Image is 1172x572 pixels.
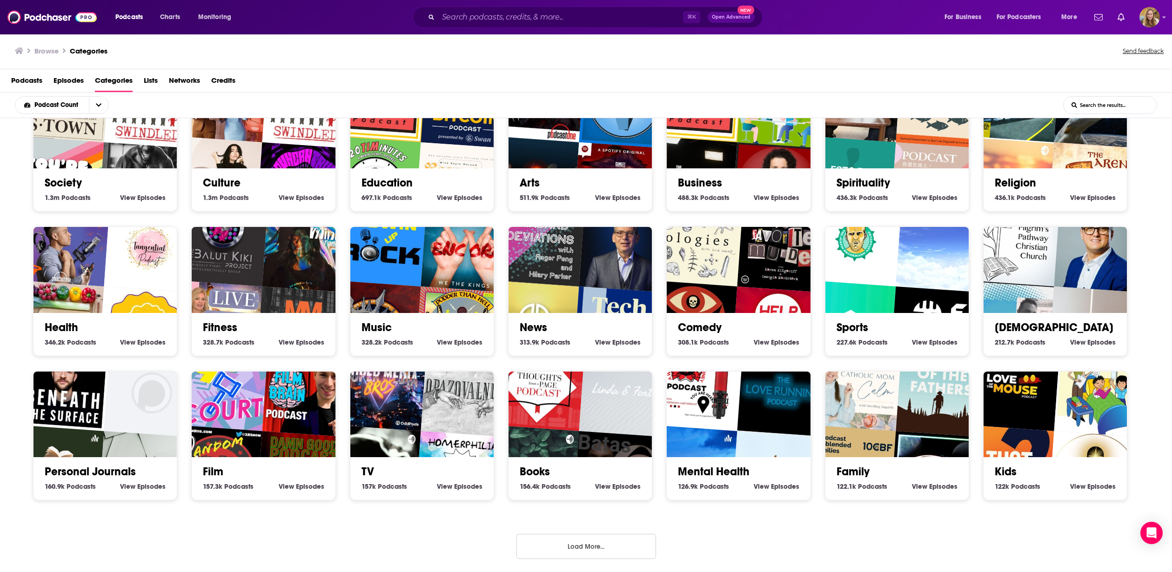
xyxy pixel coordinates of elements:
[422,7,771,28] div: Search podcasts, credits, & more...
[362,176,413,190] a: Education
[203,338,223,346] span: 328.7k
[995,338,1014,346] span: 212.7k
[18,339,110,431] div: Stories of Men: Beneath the Surface
[421,345,512,437] div: Opazovalnica
[279,193,294,202] span: View
[362,193,381,202] span: 697.1k
[67,338,96,346] span: Podcasts
[120,193,135,202] span: View
[18,195,110,286] img: The Jordan Harbinger Show
[1070,193,1116,202] a: View Religion Episodes
[579,201,671,293] div: Les Enfants de la République
[520,193,539,202] span: 511.9k
[771,482,799,491] span: Episodes
[754,338,769,346] span: View
[737,345,829,437] img: The Love Running Podcast
[595,482,610,491] span: View
[997,11,1041,24] span: For Podcasters
[89,97,108,113] button: open menu
[61,193,91,202] span: Podcasts
[678,193,698,202] span: 488.3k
[1087,482,1116,491] span: Episodes
[203,338,254,346] a: 328.7k Fitness Podcasts
[454,338,482,346] span: Episodes
[896,345,987,437] img: Hearts of the Fathers
[837,338,857,346] span: 227.6k
[1139,7,1160,27] span: Logged in as ckpope
[120,482,135,491] span: View
[362,482,376,491] span: 157k
[541,193,570,202] span: Podcasts
[929,193,958,202] span: Episodes
[296,338,324,346] span: Episodes
[137,482,166,491] span: Episodes
[15,96,123,114] h2: Choose List sort
[991,10,1055,25] button: open menu
[938,10,993,25] button: open menu
[120,338,166,346] a: View Health Episodes
[810,195,902,286] img: The Justin Bruckmann Adventure
[520,320,547,334] a: News
[262,345,354,437] img: The Film Brain Podcast
[203,193,218,202] span: 1.3m
[595,193,610,202] span: View
[678,176,722,190] a: Business
[520,338,539,346] span: 313.9k
[1055,10,1089,25] button: open menu
[678,465,750,479] a: Mental Health
[754,482,769,491] span: View
[203,176,241,190] a: Culture
[754,193,769,202] span: View
[70,47,107,55] h1: Categories
[771,193,799,202] span: Episodes
[595,482,641,491] a: View Books Episodes
[120,482,166,491] a: View Personal Journals Episodes
[54,73,84,92] a: Episodes
[45,193,60,202] span: 1.3m
[651,195,743,286] img: Ologies with Alie Ward
[995,482,1040,491] a: 122k Kids Podcasts
[45,338,96,346] a: 346.2k Health Podcasts
[296,193,324,202] span: Episodes
[362,465,374,479] a: TV
[120,193,166,202] a: View Society Episodes
[520,176,540,190] a: Arts
[203,482,254,491] a: 157.3k Film Podcasts
[1061,11,1077,24] span: More
[279,482,294,491] span: View
[1070,338,1085,346] span: View
[968,339,1060,431] img: Love of the Mouse Podcast
[45,338,65,346] span: 346.2k
[362,320,392,334] a: Music
[378,482,407,491] span: Podcasts
[995,320,1113,334] a: [DEMOGRAPHIC_DATA]
[279,338,294,346] span: View
[115,11,143,24] span: Podcasts
[203,465,223,479] a: Film
[612,338,641,346] span: Episodes
[595,338,610,346] span: View
[754,482,799,491] a: View Mental Health Episodes
[837,176,890,190] a: Spirituality
[362,482,407,491] a: 157k TV Podcasts
[1017,193,1046,202] span: Podcasts
[45,482,65,491] span: 160.9k
[34,47,59,55] h3: Browse
[176,339,268,431] img: 90s Court
[362,338,382,346] span: 328.2k
[651,339,743,431] img: A Warrior’s Kidney Journey
[493,195,585,286] img: Not So Standard Deviations
[858,482,887,491] span: Podcasts
[737,201,829,293] img: My Favorite Murder with Karen Kilgariff and Georgia Hardstark
[224,482,254,491] span: Podcasts
[104,345,196,437] img: Die Eckkinder
[1011,482,1040,491] span: Podcasts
